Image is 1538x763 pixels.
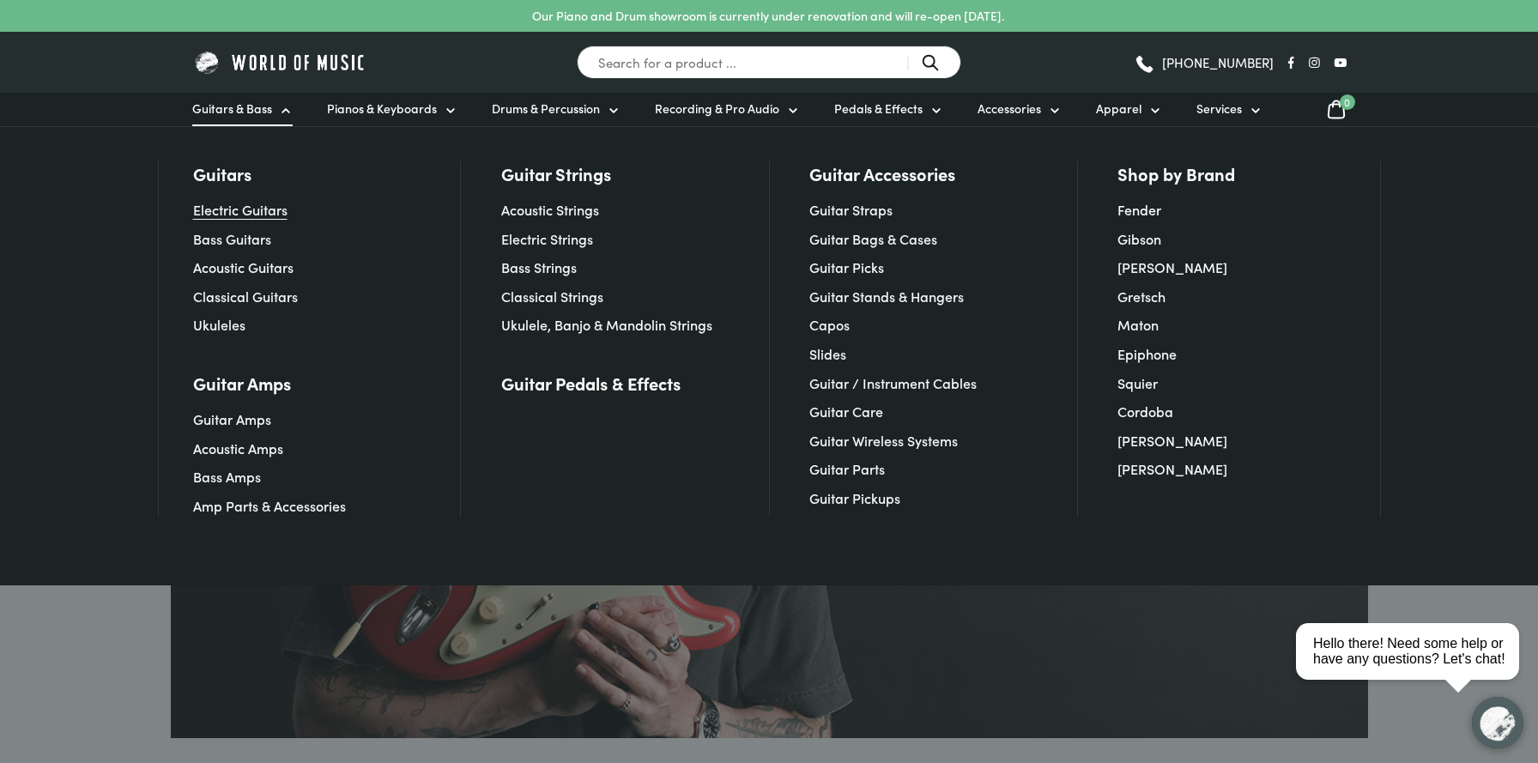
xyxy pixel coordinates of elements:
a: Guitar Straps [809,200,893,219]
a: Guitars [193,161,251,185]
a: Guitar Accessories [809,161,955,185]
a: Maton [1117,315,1159,334]
a: [PERSON_NAME] [1117,431,1227,450]
a: Bass Amps [193,467,261,486]
a: Capos [809,315,850,334]
a: Electric Strings [501,229,593,248]
a: Bass Guitars [193,229,271,248]
span: Services [1196,100,1242,118]
a: Guitar Amps [193,409,271,428]
a: Gibson [1117,229,1161,248]
a: Guitar Wireless Systems [809,431,958,450]
a: Gretsch [1117,287,1166,306]
span: Guitars & Bass [192,100,272,118]
a: Bass Strings [501,257,577,276]
span: [PHONE_NUMBER] [1162,56,1274,69]
a: Acoustic Strings [501,200,599,219]
iframe: Chat with our support team [1289,574,1538,763]
a: Fender [1117,200,1161,219]
a: Guitar Bags & Cases [809,229,937,248]
span: Drums & Percussion [492,100,600,118]
a: Acoustic Guitars [193,257,294,276]
a: Guitar / Instrument Cables [809,373,977,392]
img: World of Music [192,49,368,76]
a: Slides [809,344,846,363]
a: Guitar Pedals & Effects [501,371,681,395]
a: Guitar Amps [193,371,291,395]
a: Squier [1117,373,1158,392]
a: Classical Guitars [193,287,298,306]
a: Classical Strings [501,287,603,306]
span: 0 [1340,94,1355,110]
a: Epiphone [1117,344,1177,363]
a: Acoustic Amps [193,439,283,457]
span: Pedals & Effects [834,100,923,118]
a: Guitar Pickups [809,488,900,507]
a: [PHONE_NUMBER] [1134,50,1274,76]
span: Accessories [978,100,1041,118]
a: Amp Parts & Accessories [193,496,346,515]
a: Cordoba [1117,402,1173,421]
a: Guitar Stands & Hangers [809,287,964,306]
a: Guitar Parts [809,459,885,478]
span: Recording & Pro Audio [655,100,779,118]
a: Ukulele, Banjo & Mandolin Strings [501,315,712,334]
input: Search for a product ... [577,45,961,79]
a: Ukuleles [193,315,245,334]
p: Our Piano and Drum showroom is currently under renovation and will re-open [DATE]. [532,7,1004,25]
a: Guitar Strings [501,161,611,185]
a: Electric Guitars [193,200,288,219]
span: Apparel [1096,100,1141,118]
a: [PERSON_NAME] [1117,459,1227,478]
a: Shop by Brand [1117,161,1235,185]
a: [PERSON_NAME] [1117,257,1227,276]
span: Pianos & Keyboards [327,100,437,118]
a: Guitar Care [809,402,883,421]
a: Guitar Picks [809,257,884,276]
